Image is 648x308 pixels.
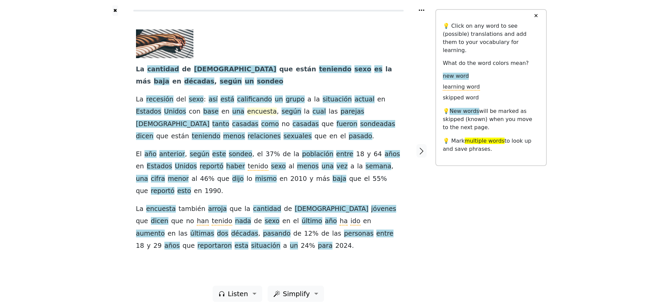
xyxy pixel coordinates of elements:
span: de [293,230,301,238]
span: que [136,187,148,195]
span: según [190,150,209,159]
span: [DEMOGRAPHIC_DATA] [194,65,276,74]
span: anterior [159,150,185,159]
span: tanto [212,120,230,128]
span: : [204,95,206,104]
span: . [352,242,354,250]
span: La [136,205,143,213]
span: cantidad [147,65,179,74]
span: que [230,205,242,213]
p: 💡 will be marked as skipped (known) when you move to the next page. [443,107,539,132]
span: este [212,150,226,159]
span: situación [323,95,352,104]
span: a [307,95,312,104]
span: que [217,175,229,183]
span: en [167,230,175,238]
span: base [203,108,219,116]
span: 37 [266,150,274,159]
span: no [282,120,290,128]
span: que [315,132,327,141]
span: que [349,175,361,183]
span: casadas [232,120,259,128]
span: un [275,95,283,104]
span: al [289,162,294,171]
span: 64 [374,150,382,159]
span: las [329,108,338,116]
span: es [374,65,382,74]
span: 18 [136,242,144,250]
span: año [144,150,157,159]
span: . [221,187,223,195]
span: , [252,150,254,159]
span: para [318,242,333,250]
span: lo [246,175,252,183]
span: cantidad [253,205,281,213]
button: ✖ [112,5,118,16]
span: tenido [212,217,232,226]
span: a [350,162,354,171]
span: multiple words [465,138,505,144]
span: un [245,77,254,86]
span: Listen [228,289,248,299]
span: de [283,150,291,159]
span: una [136,175,148,183]
span: pasado [349,132,372,141]
span: la [385,65,392,74]
span: reportó [200,162,223,171]
span: % [274,150,280,159]
span: Unidos [164,108,186,116]
span: una [232,108,244,116]
span: sexo [354,65,371,74]
span: 46 [200,175,208,183]
span: teniendo [192,132,220,141]
span: año [325,217,337,226]
span: learning word [443,84,480,91]
span: años [164,242,180,250]
span: La [136,65,144,74]
span: encuesta [146,205,176,213]
span: en [377,95,385,104]
span: a [283,242,287,250]
span: años [385,150,400,159]
span: reportó [151,187,174,195]
span: 18 [356,150,364,159]
span: sexo [271,162,286,171]
span: el [364,175,370,183]
span: la [294,150,299,159]
span: Unidos [175,162,197,171]
span: pasando [263,230,291,238]
span: [DEMOGRAPHIC_DATA] [136,120,210,128]
span: el [340,132,346,141]
span: las [179,230,188,238]
span: aumento [136,230,165,238]
span: entre [336,150,353,159]
span: % [309,242,315,250]
span: menos [223,132,245,141]
span: . [372,132,374,141]
span: sondeo [229,150,252,159]
span: la [314,95,320,104]
span: décadas [231,230,258,238]
span: sondeadas [360,120,395,128]
span: , [258,230,260,238]
button: Simplify [268,286,324,302]
span: dos [217,230,228,238]
span: de [254,217,262,226]
span: en [279,175,288,183]
span: de [284,205,292,213]
span: como [261,120,279,128]
span: que [183,242,195,250]
span: cifra [151,175,165,183]
span: sexuales [283,132,312,141]
span: recesión [146,95,173,104]
span: del [176,95,186,104]
span: , [185,150,187,159]
span: y [309,175,313,183]
span: encuesta [247,108,277,116]
span: New words [450,108,479,115]
span: Simplify [283,289,310,299]
span: ha [340,217,348,226]
span: sexo [265,217,279,226]
span: haber [226,162,245,171]
span: situación [251,242,280,250]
